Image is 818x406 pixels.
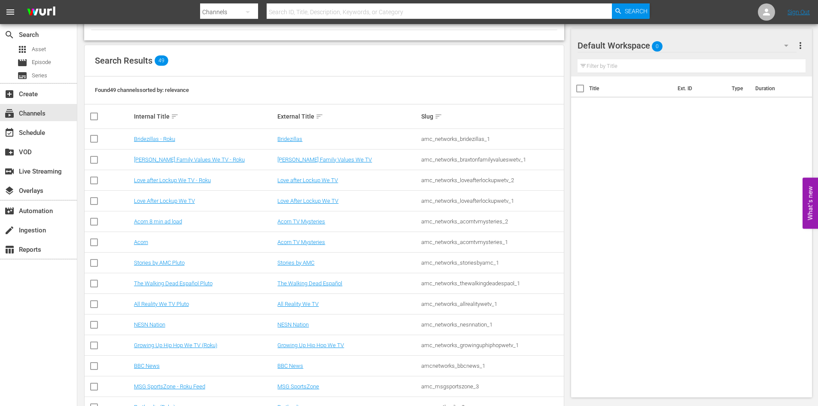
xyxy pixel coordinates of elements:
[421,342,563,348] div: amc_networks_growinguphiphopwetv_1
[316,113,323,120] span: sort
[277,218,325,225] a: Acorn TV Mysteries
[32,58,51,67] span: Episode
[788,9,810,15] a: Sign Out
[421,321,563,328] div: amc_networks_nesnnation_1
[421,198,563,204] div: amc_networks_loveafterlockupwetv_1
[134,177,211,183] a: Love after Lockup We TV - Roku
[803,177,818,229] button: Open Feedback Widget
[134,111,275,122] div: Internal Title
[4,244,15,255] span: Reports
[134,239,148,245] a: Acorn
[589,76,672,101] th: Title
[421,177,563,183] div: amc_networks_loveafterlockupwetv_2
[277,342,344,348] a: Growing Up Hip Hop We TV
[17,70,27,81] span: Series
[134,301,189,307] a: All Reality We TV Pluto
[421,218,563,225] div: amc_networks_acorntvmysteries_2
[134,321,165,328] a: NESN Nation
[134,156,245,163] a: [PERSON_NAME] Family Values We TV - Roku
[17,44,27,55] span: Asset
[17,58,27,68] span: Episode
[421,259,563,266] div: amc_networks_storiesbyamc_1
[21,2,62,22] img: ans4CAIJ8jUAAAAAAAAAAAAAAAAAAAAAAAAgQb4GAAAAAAAAAAAAAAAAAAAAAAAAJMjXAAAAAAAAAAAAAAAAAAAAAAAAgAT5G...
[4,186,15,196] span: Overlays
[277,239,325,245] a: Acorn TV Mysteries
[4,30,15,40] span: Search
[134,136,175,142] a: Bridezillas - Roku
[727,76,750,101] th: Type
[421,111,563,122] div: Slug
[277,259,314,266] a: Stories by AMC
[277,156,372,163] a: [PERSON_NAME] Family Values We TV
[134,363,160,369] a: BBC News
[421,280,563,287] div: amc_networks_thewalkingdeadespaol_1
[795,35,806,56] button: more_vert
[277,280,342,287] a: The Walking Dead Español
[672,76,727,101] th: Ext. ID
[421,301,563,307] div: amc_networks_allrealitywetv_1
[625,3,648,19] span: Search
[612,3,650,19] button: Search
[134,198,195,204] a: Love After Lockup We TV
[421,156,563,163] div: amc_networks_braxtonfamilyvalueswetv_1
[32,45,46,54] span: Asset
[134,218,182,225] a: Acorn 8 min ad load
[421,136,563,142] div: amc_networks_bridezillas_1
[95,87,189,93] span: Found 49 channels sorted by: relevance
[32,71,47,80] span: Series
[4,166,15,177] span: Live Streaming
[795,40,806,51] span: more_vert
[277,301,319,307] a: All Reality We TV
[4,147,15,157] span: VOD
[4,108,15,119] span: Channels
[134,259,185,266] a: Stories by AMC Pluto
[134,383,205,390] a: MSG SportsZone - Roku Feed
[95,55,152,66] span: Search Results
[277,111,419,122] div: External Title
[578,34,797,58] div: Default Workspace
[4,89,15,99] span: Create
[421,363,563,369] div: amcnetworks_bbcnews_1
[4,206,15,216] span: Automation
[421,383,563,390] div: amc_msgsportszone_3
[277,363,303,369] a: BBC News
[171,113,179,120] span: sort
[5,7,15,17] span: menu
[277,321,309,328] a: NESN Nation
[421,239,563,245] div: amc_networks_acorntvmysteries_1
[155,55,168,66] span: 49
[652,37,663,55] span: 0
[435,113,442,120] span: sort
[4,225,15,235] span: Ingestion
[134,280,213,287] a: The Walking Dead Español Pluto
[277,136,302,142] a: Bridezillas
[750,76,802,101] th: Duration
[277,177,338,183] a: Love after Lockup We TV
[277,383,319,390] a: MSG SportsZone
[277,198,338,204] a: Love After Lockup We TV
[134,342,217,348] a: Growing Up Hip Hop We TV (Roku)
[4,128,15,138] span: event_available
